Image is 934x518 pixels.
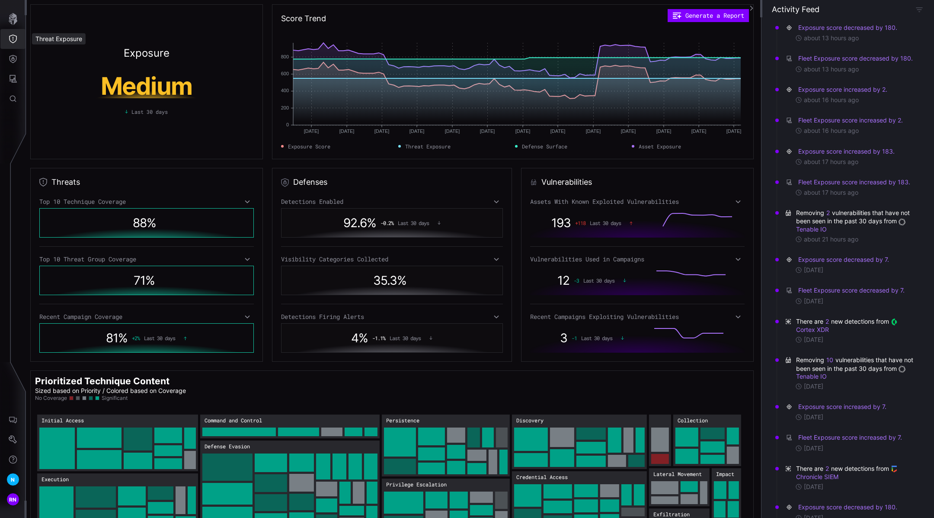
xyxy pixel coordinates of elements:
button: 10 [826,356,834,364]
rect: Persistence → Persistence:Web Shell: 26 [418,447,445,460]
rect: Initial Access → Initial Access:Local Accounts: 20 [184,428,196,449]
rect: Lateral Movement → Lateral Movement:Exploitation of Remote Services: 34 [651,481,678,494]
time: [DATE] [804,483,823,491]
span: Removing vulnerabilities that have not been seen in the past 30 days from [796,356,915,380]
time: [DATE] [804,444,823,452]
rect: Discovery → Discovery:File and Directory Discovery: 27 [576,456,606,467]
rect: Defense Evasion → Defense Evasion:Disable or Modify Tools: 67 [202,483,253,505]
rect: Privilege Escalation → Privilege Escalation:Cloud Accounts: 24 [450,492,468,508]
button: 2 [826,209,830,217]
rect: Persistence → Persistence:Local Accounts: 20 [447,445,465,459]
rect: Impact → Impact:Service Stop: 17 [729,481,739,499]
h1: Medium [65,74,228,98]
button: Fleet Exposure score increased by 7. [798,433,902,442]
span: 71 % [134,273,155,288]
rect: Persistence → Persistence:External Remote Services: 34 [418,428,445,445]
rect: Discovery → Discovery:System Owner/User Discovery: 28 [576,428,606,440]
rect: Collection → Collection:Adversary-in-the-Middle: 19 [700,455,725,464]
rect: Defense Evasion → Defense Evasion:Impair Defenses: 30 [289,454,314,472]
time: [DATE] [804,383,823,390]
rect: Execution → Execution:Exploitation for Client Execution: 39 [118,486,146,505]
span: + 118 [575,220,585,226]
rect: Lateral Movement → Lateral Movement:Remote Services: 19 [681,481,698,492]
rect: Impact → Impact:Inhibit System Recovery: 20 [714,481,726,499]
span: -3 [574,277,579,283]
rect: Discovery → Discovery:Network Service Discovery: 36 [514,453,548,467]
span: Significant [102,395,128,402]
rect: Persistence: 366 [382,415,510,476]
rect: Collection → Collection:Data from Cloud Storage: 24 [700,428,725,439]
rect: Credential Access → Credential Access:Cached Domain Credentials: 19 [600,484,619,497]
time: about 17 hours ago [804,158,858,166]
span: N [11,475,15,484]
text: [DATE] [374,129,390,134]
rect: Command and Control → Command and Control:DNS: 23 [345,428,362,436]
time: about 16 hours ago [804,127,859,135]
h4: Activity Feed [772,4,819,14]
span: There are new detections from [796,464,915,481]
div: Recent Campaign Coverage [39,313,254,321]
text: [DATE] [726,129,742,134]
span: 3 [560,331,567,345]
rect: Execution → Execution:Software Deployment Tools: 22 [176,486,186,514]
rect: Command and Control → Command and Control:Web Protocols: 50 [278,428,319,436]
text: [DATE] [304,129,319,134]
text: [DATE] [339,129,355,134]
rect: Discovery → Discovery:Local Account: 18 [608,455,626,467]
div: Threat Exposure [32,33,86,45]
time: about 21 hours ago [804,235,858,243]
time: about 16 hours ago [804,96,859,104]
rect: Resource Development → Resource Development:Tool: 39 [651,428,669,452]
div: Detections Enabled [281,198,502,206]
span: 81 % [106,331,128,345]
rect: Credential Access → Credential Access:Password Guessing: 18 [634,484,645,505]
rect: Persistence → Persistence:Cloud Account: 17 [499,450,508,474]
rect: Defense Evasion → Defense Evasion:Hijack Execution Flow: 21 [316,482,337,496]
time: about 13 hours ago [804,34,859,42]
text: [DATE] [480,129,495,134]
span: Exposure Score [288,142,330,150]
rect: Initial Access → Initial Access:Cloud Accounts: 24 [154,445,182,456]
span: Threat Exposure [405,142,451,150]
rect: Defense Evasion → Defense Evasion:Obfuscated Files or Information: 83 [202,454,253,481]
rect: Persistence → Persistence:Local Account: 19 [467,428,480,447]
rect: Lateral Movement → Lateral Movement:Software Deployment Tools: 22 [651,496,678,504]
img: PaloAlto Cortex XDR [891,319,898,325]
rect: Discovery → Discovery:Remote System Discovery: 33 [550,449,574,467]
rect: Privilege Escalation → Privilege Escalation:Valid Accounts: 63 [384,492,423,514]
time: about 13 hours ago [804,65,859,73]
span: Removing vulnerabilities that have not been seen in the past 30 days from [796,209,915,233]
rect: Initial Access → Initial Access:Compromise Software Supply Chain: 17 [184,451,196,469]
h2: Prioritized Technique Content [35,375,749,387]
rect: Initial Access → Initial Access:Spearphishing Link: 47 [124,428,152,450]
rect: Credential Access → Credential Access:OS Credential Dumping: 44 [514,484,541,507]
button: Exposure score decreased by 180. [798,503,898,512]
time: about 17 hours ago [804,189,858,196]
a: Tenable IO [796,217,907,232]
span: RN [9,495,17,504]
span: Last 30 days [398,220,429,226]
span: -1 [572,335,577,341]
rect: Initial Access → Initial Access:Exploit Public-Facing Application: 60 [77,450,122,469]
rect: Execution → Execution:Scheduled Task/Job: 19 [188,486,196,514]
text: [DATE] [445,129,460,134]
rect: Defense Evasion → Defense Evasion:Software Packing: 18 [353,482,365,504]
text: 0 [286,122,289,127]
text: [DATE] [586,129,601,134]
rect: Collection: 164 [673,415,741,466]
rect: Command and Control → Command and Control:Remote Access Tools: 27 [321,428,342,436]
time: [DATE] [804,413,823,421]
rect: Privilege Escalation → Privilege Escalation:Hijack Execution Flow: 21 [470,492,493,503]
rect: Resource Development → Resource Development:Domains: 18 [651,454,669,464]
rect: Persistence → Persistence:Account Manipulation: 36 [384,459,416,474]
button: RN [0,489,26,509]
span: -0.2 % [381,220,393,226]
rect: Credential Access → Credential Access:Credentials from Password Stores: 18 [621,484,632,505]
rect: Discovery → Discovery:System Network Connections Discovery: 20 [624,428,633,453]
span: Last 30 days [131,108,168,116]
div: Top 10 Technique Coverage [39,198,254,206]
span: Last 30 days [390,335,421,341]
rect: Credential Access → Credential Access:Adversary-in-the-Middle: 19 [600,499,619,512]
div: Detections Firing Alerts [281,313,502,321]
rect: Initial Access → Initial Access:External Remote Services: 34 [124,453,152,469]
